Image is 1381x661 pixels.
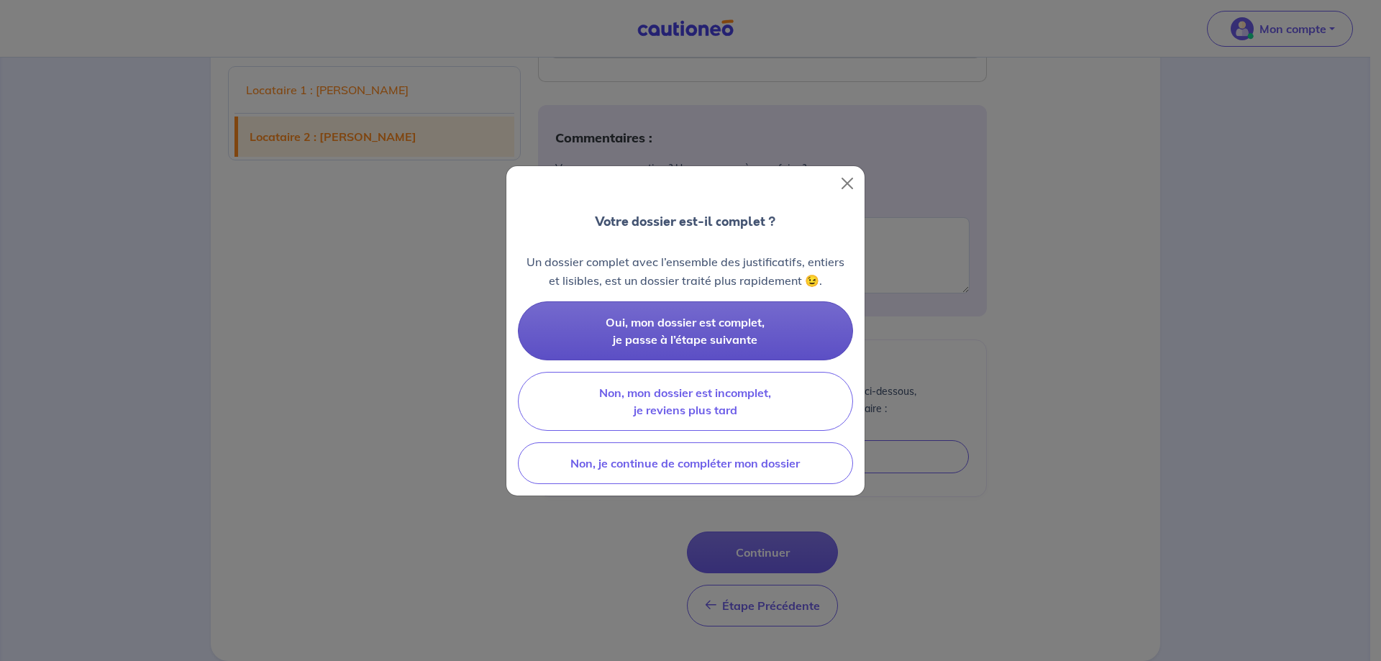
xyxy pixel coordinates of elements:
span: Non, je continue de compléter mon dossier [570,456,800,470]
button: Non, mon dossier est incomplet, je reviens plus tard [518,372,853,431]
span: Oui, mon dossier est complet, je passe à l’étape suivante [606,315,765,347]
p: Votre dossier est-il complet ? [595,212,775,231]
button: Close [836,172,859,195]
span: Non, mon dossier est incomplet, je reviens plus tard [599,386,771,417]
p: Un dossier complet avec l’ensemble des justificatifs, entiers et lisibles, est un dossier traité ... [518,252,853,290]
button: Non, je continue de compléter mon dossier [518,442,853,484]
button: Oui, mon dossier est complet, je passe à l’étape suivante [518,301,853,360]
